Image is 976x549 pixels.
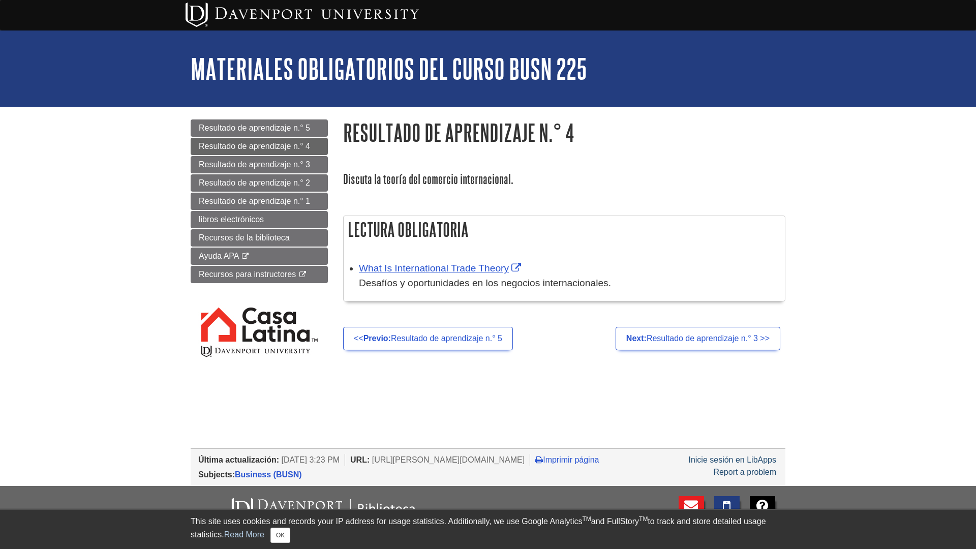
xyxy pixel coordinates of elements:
span: Subjects: [198,470,235,479]
span: URL: [350,455,370,464]
button: Close [270,528,290,543]
a: Ayuda APA [191,248,328,265]
span: Recursos para instructores [199,270,296,279]
span: Ayuda APA [199,252,239,260]
span: Resultado de aprendizaje n.° 1 [199,197,310,205]
div: This site uses cookies and records your IP address for usage statistics. Additionally, we use Goo... [191,515,785,543]
a: Report a problem [713,468,776,476]
span: Resultado de aprendizaje n.° 3 [199,160,310,169]
strong: Previo: [363,334,391,343]
a: Recursos para instructores [191,266,328,283]
img: Biblioteca DU [201,496,445,524]
a: <<Previo:Resultado de aprendizaje n.° 5 [343,327,513,350]
span: libros electrónicos [199,215,264,224]
a: Resultado de aprendizaje n.° 2 [191,174,328,192]
span: [URL][PERSON_NAME][DOMAIN_NAME] [372,455,525,464]
a: Next:Resultado de aprendizaje n.° 3 >> [616,327,780,350]
a: Resultado de aprendizaje n.° 1 [191,193,328,210]
i: This link opens in a new window [298,271,307,278]
sup: TM [582,515,591,523]
span: Resultado de aprendizaje n.° 4 [199,142,310,150]
img: Davenport University [186,3,419,27]
h1: Resultado de aprendizaje n.° 4 [343,119,785,145]
a: Resultado de aprendizaje n.° 4 [191,138,328,155]
a: Link opens in new window [359,263,524,273]
strong: Next: [626,334,647,343]
a: E-Cerreo [679,496,704,531]
span: Resultado de aprendizaje n.° 2 [199,178,310,187]
sup: TM [639,515,648,523]
span: Discuta la teoría del comercio internacional. [343,172,513,186]
a: Recursos de la biblioteca [191,229,328,247]
span: Última actualización: [198,455,279,464]
i: Imprimir página [535,455,543,464]
a: FAQ [750,496,775,531]
a: Resultado de aprendizaje n.° 5 [191,119,328,137]
a: Texto [714,496,740,531]
span: [DATE] 3:23 PM [282,455,340,464]
a: Read More [224,530,264,539]
a: Business (BUSN) [235,470,302,479]
a: libros electrónicos [191,211,328,228]
a: Imprimir página [535,455,599,464]
a: Inicie sesión en LibApps [688,455,776,464]
h2: Lectura obligatoria [344,216,785,243]
span: Resultado de aprendizaje n.° 5 [199,124,310,132]
a: Materiales obligatorios del curso BUSN 225 [191,53,587,84]
i: This link opens in a new window [241,253,250,260]
div: Desafíos y oportunidades en los negocios internacionales. [359,276,780,291]
div: Guide Page Menu [191,119,328,376]
span: Recursos de la biblioteca [199,233,290,242]
a: Resultado de aprendizaje n.° 3 [191,156,328,173]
